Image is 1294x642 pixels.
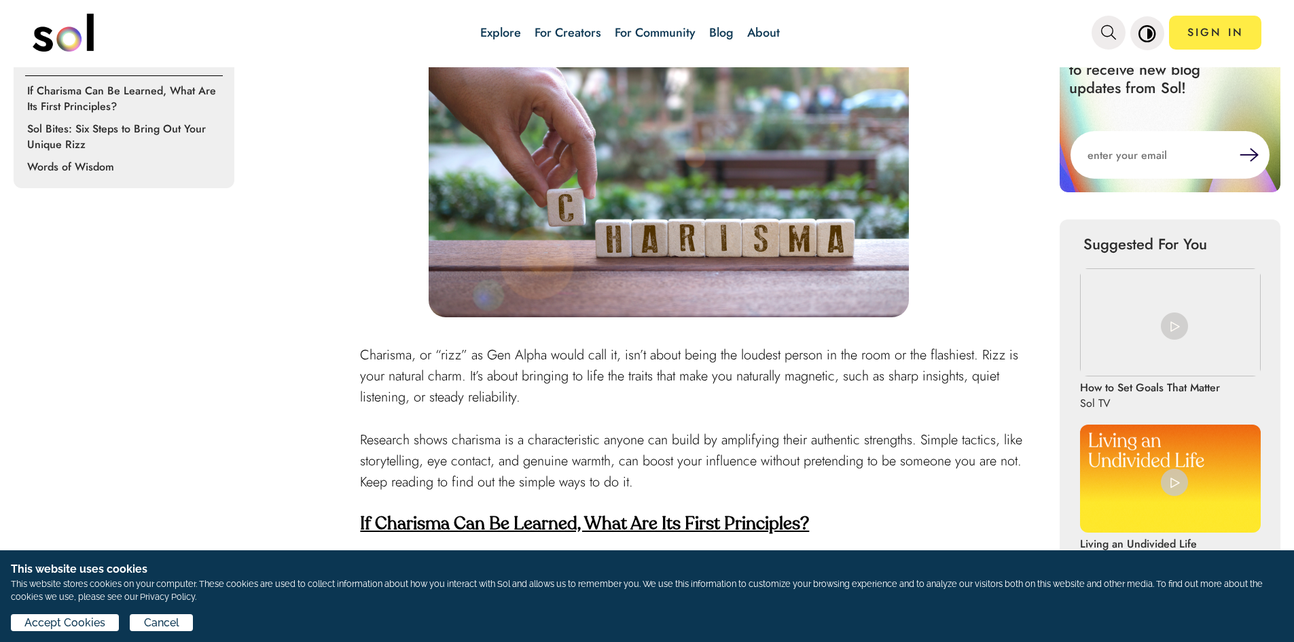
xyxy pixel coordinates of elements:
[11,561,1283,577] h1: This website uses cookies
[27,121,226,152] p: Sol Bites: Six Steps to Bring Out Your Unique Rizz
[1080,425,1261,533] img: Living an Undivided Life
[1169,16,1261,50] a: SIGN IN
[1083,233,1257,255] p: Suggested For You
[33,14,94,52] img: logo
[535,24,601,41] a: For Creators
[709,24,734,41] a: Blog
[1080,536,1197,552] p: Living an Undivided Life
[27,159,226,175] p: Words of Wisdom
[360,345,1018,407] span: Charisma, or “rizz” as Gen Alpha would call it, isn’t about being the loudest person in the room ...
[360,430,1022,492] span: Research shows charisma is a characteristic anyone can build by amplifying their authentic streng...
[480,24,521,41] a: Explore
[33,9,1262,56] nav: main navigation
[1161,469,1188,496] img: play
[360,516,809,533] a: If Charisma Can Be Learned, What Are Its First Principles?
[615,24,696,41] a: For Community
[1080,395,1212,411] p: Sol TV
[1060,33,1263,106] p: Sign up for our newsletter to receive new blog updates from Sol!
[747,24,780,41] a: About
[429,47,909,317] img: 1757607143329-Perfectionism%20isn%27t%20about%20the%20pursuit%20of%20perfect%20results%2C%20but%2...
[130,614,192,631] button: Cancel
[11,614,119,631] button: Accept Cookies
[1080,268,1261,376] img: How to Set Goals That Matter
[144,615,179,631] span: Cancel
[27,83,226,114] p: If Charisma Can Be Learned, What Are Its First Principles?
[1071,131,1240,179] input: enter your email
[11,577,1283,603] p: This website stores cookies on your computer. These cookies are used to collect information about...
[24,615,105,631] span: Accept Cookies
[1080,380,1220,395] p: How to Set Goals That Matter
[1161,313,1188,340] img: play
